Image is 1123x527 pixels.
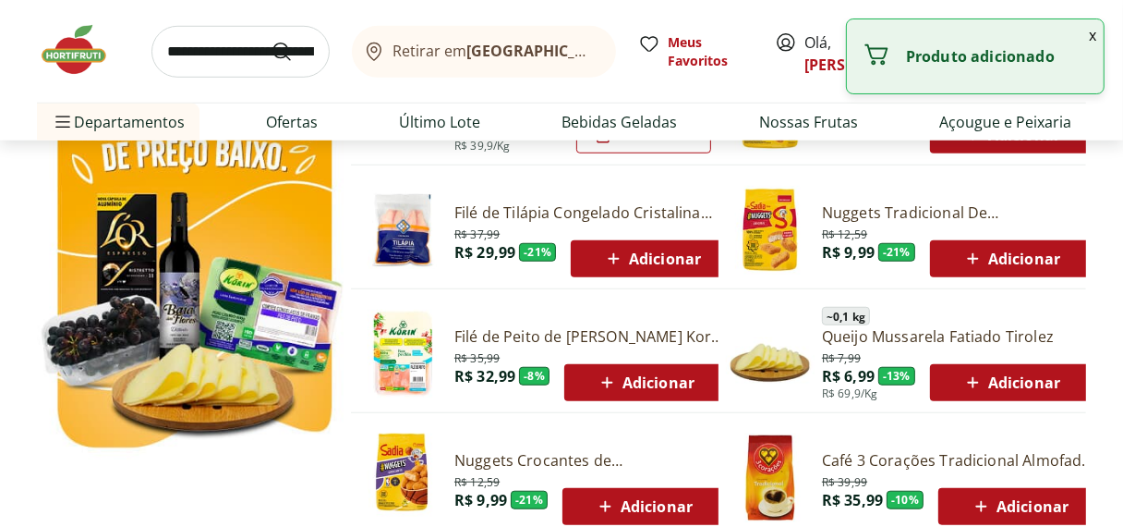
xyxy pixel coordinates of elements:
[822,386,878,401] span: R$ 69,9/Kg
[878,243,915,262] span: - 21 %
[822,326,1092,347] a: Queijo Mussarela Fatiado Tirolez
[562,111,678,133] a: Bebidas Geladas
[822,202,1092,223] a: Nuggets Tradicional De [PERSON_NAME] - 300G
[454,326,726,347] a: Filé de Peito de [PERSON_NAME] Korin 600g
[970,496,1069,518] span: Adicionar
[454,202,732,223] a: Filé de Tilápia Congelado Cristalina 400g
[822,472,867,490] span: R$ 39,99
[1081,19,1104,51] button: Fechar notificação
[804,31,887,76] span: Olá,
[562,488,724,525] button: Adicionar
[822,490,883,510] span: R$ 35,99
[822,307,870,325] span: ~ 0,1 kg
[939,111,1071,133] a: Açougue e Peixaria
[638,33,753,70] a: Meus Favoritos
[906,47,1089,66] p: Produto adicionado
[564,364,726,401] button: Adicionar
[454,366,515,386] span: R$ 32,99
[358,186,447,275] img: Filé de Tilápia Congelado Cristalina 400g
[596,372,694,394] span: Adicionar
[454,224,500,242] span: R$ 37,99
[37,22,129,78] img: Hortifruti
[822,242,875,263] span: R$ 9,99
[266,111,318,133] a: Ofertas
[961,372,1060,394] span: Adicionar
[930,240,1092,277] button: Adicionar
[668,33,753,70] span: Meus Favoritos
[571,240,732,277] button: Adicionar
[519,367,549,386] span: - 8 %
[602,248,701,270] span: Adicionar
[151,26,330,78] input: search
[271,41,315,63] button: Submit Search
[511,491,548,509] span: - 21 %
[726,434,815,522] img: Café Três Corações Tradicional Almofada 500g
[358,434,447,522] img: Nuggets Crocantes de Frango Sadia 300g
[822,348,861,366] span: R$ 7,99
[804,55,924,75] a: [PERSON_NAME]
[822,450,1100,471] a: Café 3 Corações Tradicional Almofada 500g
[726,310,815,398] img: Principal
[938,488,1100,525] button: Adicionar
[930,364,1092,401] button: Adicionar
[358,310,447,398] img: Filé de Peito de Frango Congelado Korin 600g
[878,367,915,386] span: - 13 %
[822,224,867,242] span: R$ 12,59
[454,472,500,490] span: R$ 12,59
[822,366,875,386] span: R$ 6,99
[454,348,500,366] span: R$ 35,99
[454,490,507,510] span: R$ 9,99
[887,491,924,509] span: - 10 %
[454,450,724,471] a: Nuggets Crocantes de [PERSON_NAME] 300g
[759,111,858,133] a: Nossas Frutas
[454,139,511,153] span: R$ 39,9/Kg
[352,26,616,78] button: Retirar em[GEOGRAPHIC_DATA]/[GEOGRAPHIC_DATA]
[392,43,597,59] span: Retirar em
[454,242,515,263] span: R$ 29,99
[594,496,693,518] span: Adicionar
[52,100,185,144] span: Departamentos
[519,243,556,262] span: - 21 %
[52,100,74,144] button: Menu
[399,111,480,133] a: Último Lote
[466,41,778,61] b: [GEOGRAPHIC_DATA]/[GEOGRAPHIC_DATA]
[961,248,1060,270] span: Adicionar
[37,52,351,472] img: Ver todos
